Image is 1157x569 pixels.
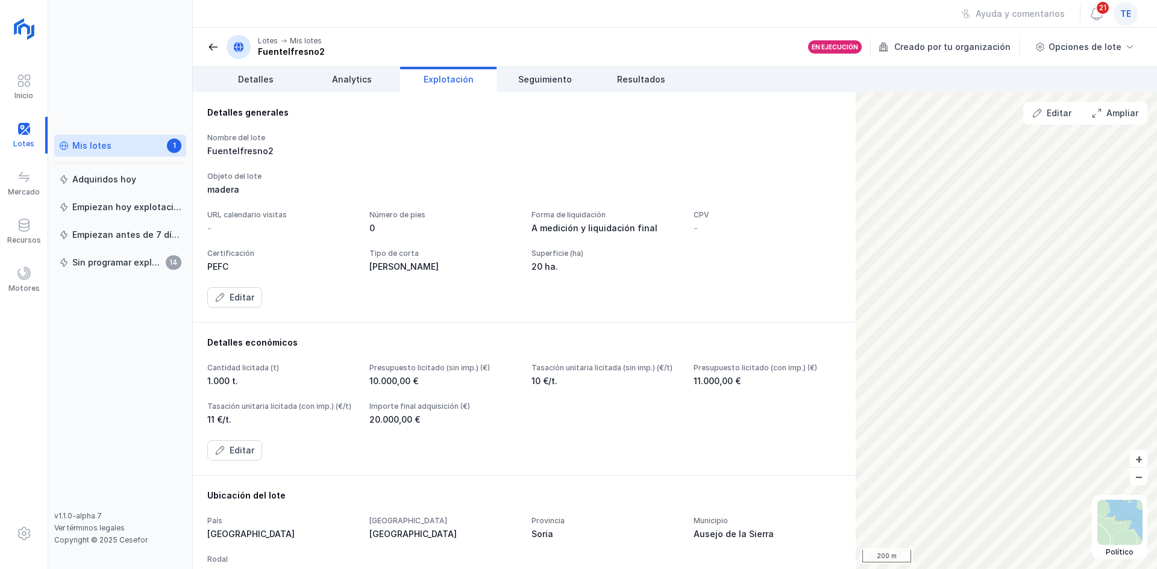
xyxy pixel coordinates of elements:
span: Resultados [617,73,665,86]
div: PEFC [207,261,355,273]
div: Recursos [7,235,41,245]
div: Ubicación del lote [207,490,841,502]
div: Provincia [531,516,679,526]
div: Sin programar explotación [72,257,162,269]
div: Ayuda y comentarios [976,8,1065,20]
div: Nombre del lote [207,133,355,143]
a: Ver términos legales [54,523,125,532]
button: + [1130,450,1147,467]
div: Presupuesto licitado (sin imp.) (€) [369,363,517,373]
div: Tasación unitaria licitada (con imp.) (€/t) [207,402,355,411]
div: Cantidad licitada (t) [207,363,355,373]
div: Soria [531,528,679,540]
a: Sin programar explotación14 [54,252,186,273]
div: Detalles generales [207,107,841,119]
a: Empiezan antes de 7 días [54,224,186,246]
span: Detalles [238,73,274,86]
div: v1.1.0-alpha.7 [54,511,186,521]
div: 20.000,00 € [369,414,517,426]
div: - [207,222,212,234]
div: Tipo de corta [369,249,517,258]
div: Lotes [258,36,278,46]
div: Superficie (ha) [531,249,679,258]
div: Fuentelfresno2 [207,145,355,157]
div: - [694,222,698,234]
a: Analytics [304,67,400,92]
div: Creado por tu organización [879,38,1021,56]
div: 10 €/t. [531,375,679,387]
button: Editar [1024,103,1079,123]
div: 11.000,00 € [694,375,841,387]
div: A medición y liquidación final [531,222,679,234]
div: Empiezan antes de 7 días [72,229,181,241]
div: Forma de liquidación [531,210,679,220]
span: Explotación [424,73,474,86]
div: madera [207,184,841,196]
div: Inicio [14,91,33,101]
div: Mis lotes [290,36,322,46]
div: Certificación [207,249,355,258]
span: 14 [166,255,181,270]
div: Número de pies [369,210,517,220]
a: Seguimiento [497,67,593,92]
div: Ausejo de la Sierra [694,528,841,540]
span: Analytics [332,73,372,86]
a: Adquiridos hoy [54,169,186,190]
div: En ejecución [812,43,858,51]
div: Ampliar [1106,107,1138,119]
div: 0 [369,222,517,234]
div: Editar [1047,107,1071,119]
div: Detalles económicos [207,337,841,349]
span: 21 [1096,1,1110,15]
div: Empiezan hoy explotación [72,201,181,213]
div: Mercado [8,187,40,197]
div: [GEOGRAPHIC_DATA] [369,516,517,526]
div: [PERSON_NAME] [369,261,517,273]
div: CPV [694,210,841,220]
button: Editar [207,440,262,461]
a: Resultados [593,67,689,92]
div: Motores [8,284,40,293]
a: Explotación [400,67,497,92]
div: Copyright © 2025 Cesefor [54,535,186,545]
span: Seguimiento [518,73,572,86]
div: Rodal [207,555,355,564]
div: 10.000,00 € [369,375,517,387]
div: Objeto del lote [207,172,841,181]
div: Adquiridos hoy [72,173,136,185]
div: Presupuesto licitado (con imp.) (€) [694,363,841,373]
div: [GEOGRAPHIC_DATA] [207,528,355,540]
img: political.webp [1097,500,1143,545]
span: te [1120,8,1131,20]
div: País [207,516,355,526]
div: Editar [230,291,254,303]
div: Tasación unitaria licitada (sin imp.) (€/t) [531,363,679,373]
div: 11 €/t. [207,414,355,426]
button: – [1130,468,1147,485]
div: Fuentelfresno2 [258,46,325,58]
a: Mis lotes1 [54,135,186,157]
a: Detalles [207,67,304,92]
div: Importe final adquisición (€) [369,402,517,411]
img: logoRight.svg [9,14,39,44]
button: Editar [207,287,262,308]
div: URL calendario visitas [207,210,355,220]
div: Municipio [694,516,841,526]
div: Mis lotes [72,140,111,152]
button: Ayuda y comentarios [953,4,1073,24]
div: 1.000 t. [207,375,355,387]
span: 1 [167,138,181,153]
div: 20 ha. [531,261,679,273]
div: Opciones de lote [1049,41,1121,53]
div: Editar [230,444,254,456]
button: Ampliar [1084,103,1146,123]
a: Empiezan hoy explotación [54,196,186,218]
div: Político [1097,547,1143,557]
div: [GEOGRAPHIC_DATA] [369,528,517,540]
